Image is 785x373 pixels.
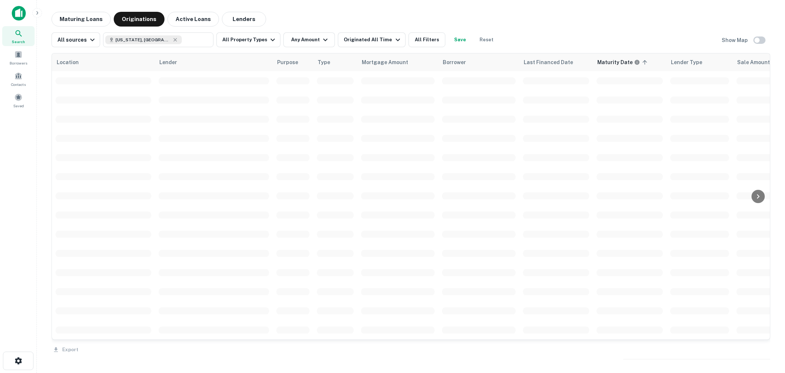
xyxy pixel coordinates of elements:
[344,35,402,44] div: Originated All Time
[409,32,445,47] button: All Filters
[524,58,583,67] span: Last Financed Date
[2,69,35,89] a: Contacts
[12,39,25,45] span: Search
[357,53,438,71] th: Mortgage Amount
[159,58,177,67] span: Lender
[313,53,357,71] th: Type
[443,58,466,67] span: Borrower
[666,53,733,71] th: Lender Type
[167,12,219,27] button: Active Loans
[362,58,418,67] span: Mortgage Amount
[13,103,24,109] span: Saved
[748,314,785,349] iframe: Chat Widget
[519,53,593,71] th: Last Financed Date
[11,81,26,87] span: Contacts
[273,53,313,71] th: Purpose
[438,53,519,71] th: Borrower
[10,60,27,66] span: Borrowers
[475,32,498,47] button: Reset
[283,32,335,47] button: Any Amount
[593,53,666,71] th: Maturity dates displayed may be estimated. Please contact the lender for the most accurate maturi...
[12,6,26,21] img: capitalize-icon.png
[216,32,280,47] button: All Property Types
[722,36,749,44] h6: Show Map
[2,90,35,110] a: Saved
[155,53,273,71] th: Lender
[318,58,340,67] span: Type
[222,12,266,27] button: Lenders
[52,12,111,27] button: Maturing Loans
[597,58,640,66] div: Maturity dates displayed may be estimated. Please contact the lender for the most accurate maturi...
[52,32,100,47] button: All sources
[56,58,88,67] span: Location
[2,26,35,46] a: Search
[57,35,97,44] div: All sources
[448,32,472,47] button: Save your search to get updates of matches that match your search criteria.
[737,58,779,67] span: Sale Amount
[597,58,633,66] h6: Maturity Date
[116,36,171,43] span: [US_STATE], [GEOGRAPHIC_DATA]
[52,53,155,71] th: Location
[277,58,308,67] span: Purpose
[338,32,405,47] button: Originated All Time
[671,58,702,67] span: Lender Type
[2,48,35,67] a: Borrowers
[597,58,650,66] span: Maturity dates displayed may be estimated. Please contact the lender for the most accurate maturi...
[114,12,165,27] button: Originations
